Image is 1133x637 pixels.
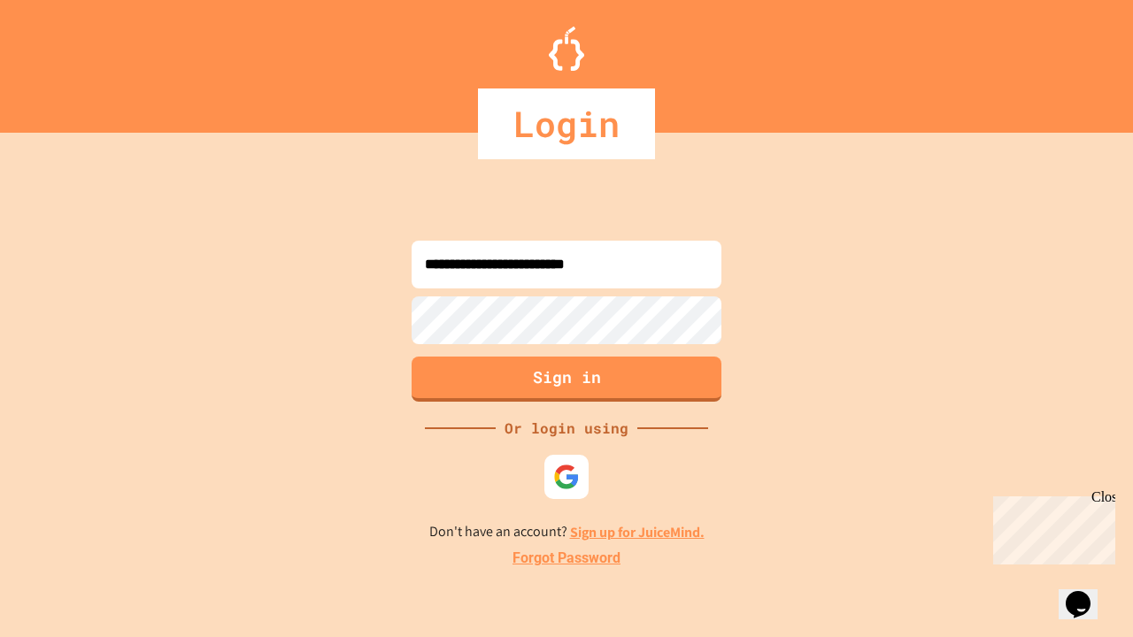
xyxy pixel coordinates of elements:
p: Don't have an account? [429,521,705,543]
img: Logo.svg [549,27,584,71]
iframe: chat widget [1059,566,1115,619]
img: google-icon.svg [553,464,580,490]
div: Chat with us now!Close [7,7,122,112]
div: Or login using [496,418,637,439]
a: Forgot Password [513,548,620,569]
iframe: chat widget [986,489,1115,564]
button: Sign in [412,357,721,402]
a: Sign up for JuiceMind. [570,523,705,541]
div: Login [478,88,655,159]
